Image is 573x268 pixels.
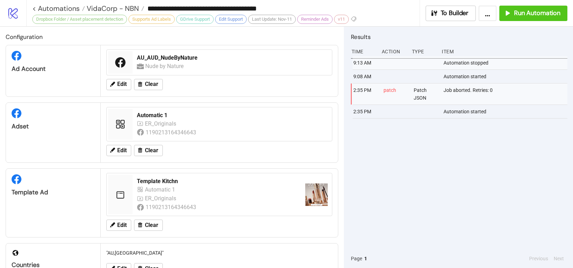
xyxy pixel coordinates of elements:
span: Edit [117,147,127,154]
div: Nude by Nature [145,62,185,71]
span: Edit [117,81,127,87]
div: Patch JSON [413,83,438,105]
span: Edit [117,222,127,228]
span: VidaCorp - NBN [85,4,139,13]
div: Time [351,45,376,58]
button: To Builder [426,6,476,21]
button: Edit [106,220,131,231]
div: v11 [334,15,349,24]
span: Run Automation [514,9,560,17]
a: VidaCorp - NBN [85,5,144,12]
button: Run Automation [499,6,567,21]
div: GDrive Support [176,15,214,24]
div: 1190213164346643 [146,128,197,137]
div: ER_Originals [145,119,178,128]
div: Template Ad [12,188,95,196]
div: Template Kitchn [137,177,300,185]
span: To Builder [441,9,469,17]
div: ER_Originals [145,194,178,203]
div: Last Update: Nov-11 [248,15,296,24]
div: Reminder Ads [297,15,333,24]
span: Clear [145,222,158,228]
div: Automation started [443,70,569,83]
div: Job aborted. Retries: 0 [443,83,569,105]
button: Previous [527,255,550,262]
button: Edit [106,145,131,156]
div: AU_AUD_NudeByNature [137,54,328,62]
div: 2:35 PM [353,105,378,118]
div: Automation started [443,105,569,118]
button: Clear [134,145,163,156]
div: Automatic 1 [145,185,177,194]
div: 1190213164346643 [146,203,197,212]
div: "AU,[GEOGRAPHIC_DATA]" [104,246,335,260]
button: Clear [134,79,163,90]
button: Edit [106,79,131,90]
div: Automation stopped [443,56,569,69]
button: ... [479,6,497,21]
div: Automatic 1 [137,112,328,119]
h2: Configuration [6,32,338,41]
div: 9:08 AM [353,70,378,83]
span: Page [351,255,362,262]
div: 9:13 AM [353,56,378,69]
div: patch [383,83,408,105]
h2: Results [351,32,567,41]
button: 1 [362,255,369,262]
span: Clear [145,147,158,154]
div: Action [381,45,406,58]
div: Item [441,45,567,58]
button: Next [552,255,566,262]
div: 2:35 PM [353,83,378,105]
div: Edit Support [215,15,247,24]
div: Adset [12,122,95,130]
img: https://scontent-fra3-2.xx.fbcdn.net/v/t45.1600-4/506590489_1344208586641231_4090099465363649785_... [305,183,328,206]
button: Clear [134,220,163,231]
div: Type [411,45,437,58]
div: Ad Account [12,65,95,73]
div: Supports Ad Labels [128,15,175,24]
a: < Automations [32,5,85,12]
div: Dropbox Folder / Asset placement detection [32,15,127,24]
span: Clear [145,81,158,87]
